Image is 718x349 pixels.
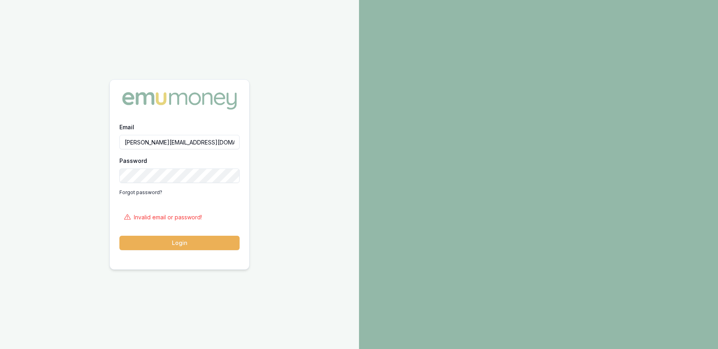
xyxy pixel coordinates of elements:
img: Emu Money [119,89,240,112]
label: Password [119,157,147,164]
p: Invalid email or password! [134,213,202,221]
label: Email [119,124,134,130]
a: Forgot password? [119,186,162,199]
button: Login [119,236,240,250]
